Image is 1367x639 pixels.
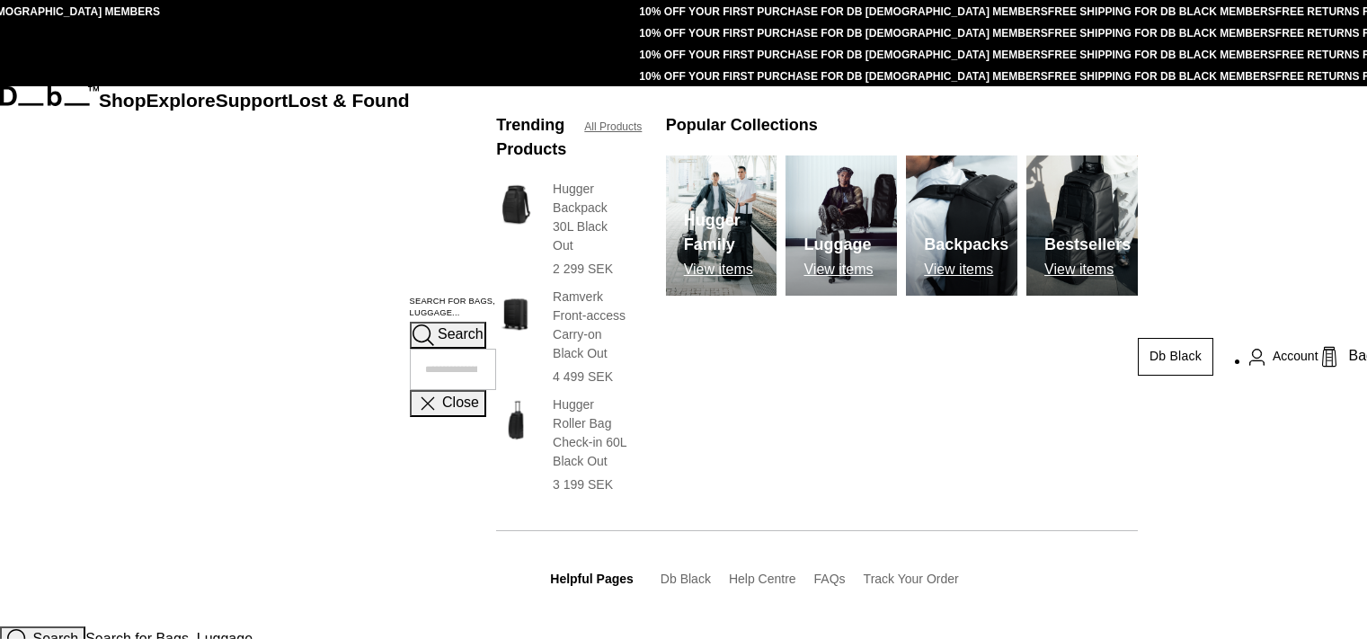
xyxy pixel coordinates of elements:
a: Lost & Found [288,90,409,111]
p: View items [924,262,1008,278]
span: 3 199 SEK [553,477,613,492]
p: View items [1044,262,1131,278]
a: Support [216,90,288,111]
a: Shop [99,90,146,111]
a: 10% OFF YOUR FIRST PURCHASE FOR DB [DEMOGRAPHIC_DATA] MEMBERS [639,5,1047,18]
a: 10% OFF YOUR FIRST PURCHASE FOR DB [DEMOGRAPHIC_DATA] MEMBERS [639,70,1047,83]
img: Hugger Roller Bag Check-in 60L Black Out [496,395,535,445]
h3: Helpful Pages [550,570,634,589]
img: Db [1026,155,1138,296]
img: Db [786,155,897,296]
label: Search for Bags, Luggage... [410,296,497,321]
span: Close [442,395,479,411]
a: Explore [146,90,216,111]
span: 2 299 SEK [553,262,613,276]
a: Account [1249,346,1318,368]
img: Db [666,155,777,296]
span: Account [1273,347,1318,366]
a: Db Black [1138,338,1213,376]
nav: Main Navigation [99,86,410,626]
img: Db [906,155,1017,296]
a: 10% OFF YOUR FIRST PURCHASE FOR DB [DEMOGRAPHIC_DATA] MEMBERS [639,49,1047,61]
a: Db Black [661,572,711,586]
h3: Hugger Roller Bag Check-in 60L Black Out [553,395,630,471]
a: Track Your Order [864,572,959,586]
p: View items [803,262,873,278]
img: Ramverk Front-access Carry-on Black Out [496,288,535,337]
p: View items [684,262,777,278]
a: Ramverk Front-access Carry-on Black Out Ramverk Front-access Carry-on Black Out 4 499 SEK [496,288,629,386]
img: Hugger Backpack 30L Black Out [496,180,535,229]
h3: Backpacks [924,233,1008,257]
a: Db Bestsellers View items [1026,155,1138,296]
h3: Bestsellers [1044,233,1131,257]
h3: Ramverk Front-access Carry-on Black Out [553,288,630,363]
a: All Products [584,119,642,135]
h3: Popular Collections [666,113,818,138]
button: Search [410,322,486,349]
a: Db Backpacks View items [906,155,1017,296]
a: Hugger Roller Bag Check-in 60L Black Out Hugger Roller Bag Check-in 60L Black Out 3 199 SEK [496,395,629,494]
a: FREE SHIPPING FOR DB BLACK MEMBERS [1048,27,1275,40]
a: Db Luggage View items [786,155,897,296]
h3: Hugger Family [684,209,777,257]
span: 4 499 SEK [553,369,613,384]
a: Help Centre [729,572,796,586]
a: FREE SHIPPING FOR DB BLACK MEMBERS [1048,49,1275,61]
a: 10% OFF YOUR FIRST PURCHASE FOR DB [DEMOGRAPHIC_DATA] MEMBERS [639,27,1047,40]
a: Hugger Backpack 30L Black Out Hugger Backpack 30L Black Out 2 299 SEK [496,180,629,279]
h3: Hugger Backpack 30L Black Out [553,180,630,255]
button: Close [410,390,486,417]
h3: Luggage [803,233,873,257]
h3: Trending Products [496,113,566,162]
a: FREE SHIPPING FOR DB BLACK MEMBERS [1048,70,1275,83]
a: FREE SHIPPING FOR DB BLACK MEMBERS [1048,5,1275,18]
span: Search [438,327,484,342]
a: Db Hugger Family View items [666,155,777,296]
a: FAQs [814,572,846,586]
